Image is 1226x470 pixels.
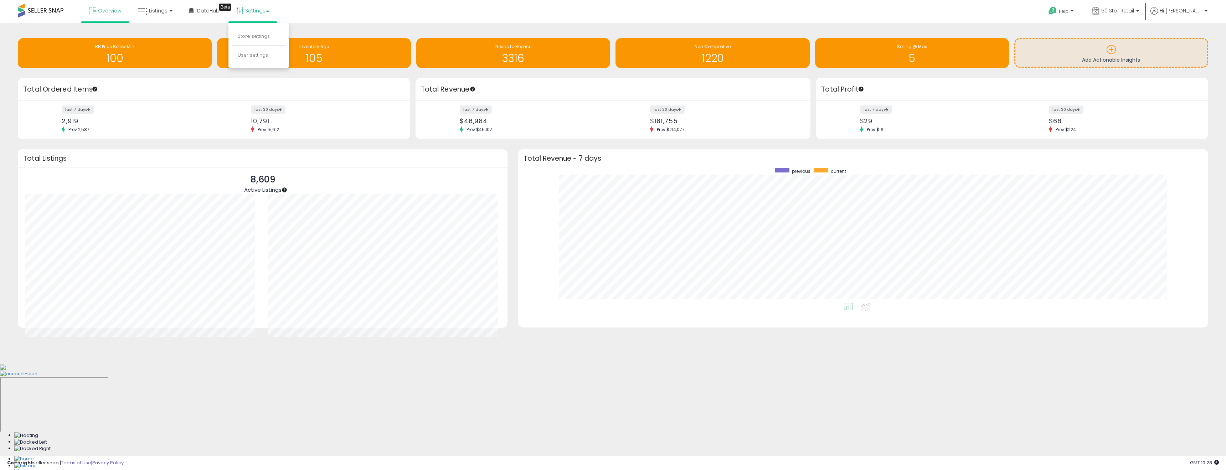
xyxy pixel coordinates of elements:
span: Selling @ Max [897,43,927,50]
a: User settings [238,52,268,58]
a: Help [1043,1,1081,23]
h3: Total Ordered Items [23,84,405,94]
label: last 30 days [251,105,285,114]
label: last 30 days [650,105,685,114]
span: Listings [149,7,168,14]
h1: 5 [819,52,1005,64]
div: Tooltip anchor [281,187,288,193]
label: last 7 days [460,105,492,114]
h3: Total Listings [23,156,502,161]
a: Non Competitive 1220 [615,38,809,68]
div: 10,791 [251,117,398,125]
span: Non Competitive [695,43,731,50]
span: previous [792,168,810,174]
i: Get Help [1048,6,1057,15]
a: Selling @ Max 5 [815,38,1009,68]
label: last 7 days [860,105,892,114]
img: Home [14,456,34,463]
h1: 1220 [619,52,806,64]
a: Hi [PERSON_NAME] [1150,7,1207,23]
span: Needs to Reprice [495,43,531,50]
span: BB Price Below Min [95,43,134,50]
img: History [14,463,35,469]
span: Prev: $16 [863,126,887,133]
label: last 7 days [62,105,94,114]
h1: 3316 [420,52,607,64]
a: Store settings [238,33,270,40]
span: Add Actionable Insights [1082,56,1140,63]
div: Tooltip anchor [92,86,98,92]
span: Help [1059,8,1068,14]
div: $181,755 [650,117,798,125]
span: Overview [98,7,121,14]
span: Inventory Age [299,43,329,50]
label: last 30 days [1049,105,1083,114]
span: Active Listings [244,186,282,193]
span: Prev: 15,612 [254,126,283,133]
div: Tooltip anchor [858,86,864,92]
img: Docked Left [14,439,47,446]
img: Floating [14,432,38,439]
span: Prev: $224 [1052,126,1080,133]
div: 2,919 [62,117,208,125]
span: Prev: 2,587 [65,126,93,133]
span: Prev: $214,077 [653,126,688,133]
div: $66 [1049,117,1196,125]
p: 8,609 [244,173,282,186]
a: Needs to Reprice 3316 [416,38,610,68]
h3: Total Revenue [421,84,805,94]
h1: 105 [221,52,407,64]
span: current [831,168,846,174]
a: Add Actionable Insights [1015,39,1207,67]
h3: Total Revenue - 7 days [524,156,1203,161]
span: DataHub [197,7,220,14]
div: Tooltip anchor [469,86,476,92]
div: $29 [860,117,1007,125]
h1: 100 [21,52,208,64]
div: Tooltip anchor [219,4,231,11]
span: 50 Star Retail [1101,7,1134,14]
a: Inventory Age 105 [217,38,411,68]
a: BB Price Below Min 100 [18,38,212,68]
span: Hi [PERSON_NAME] [1160,7,1202,14]
div: $46,984 [460,117,608,125]
span: Prev: $45,107 [463,126,496,133]
img: Docked Right [14,445,51,452]
h3: Total Profit [821,84,1203,94]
